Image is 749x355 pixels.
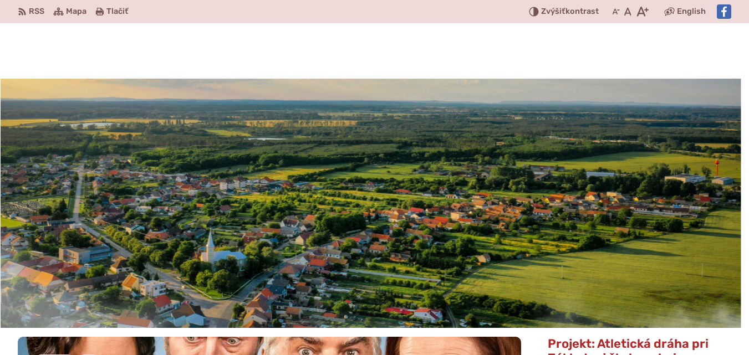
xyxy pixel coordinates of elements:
[541,7,565,16] span: Zvýšiť
[677,5,706,18] span: English
[717,4,731,19] img: Prejsť na Facebook stránku
[541,7,599,17] span: kontrast
[66,5,86,18] span: Mapa
[675,5,708,18] a: English
[29,5,44,18] span: RSS
[106,7,128,17] span: Tlačiť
